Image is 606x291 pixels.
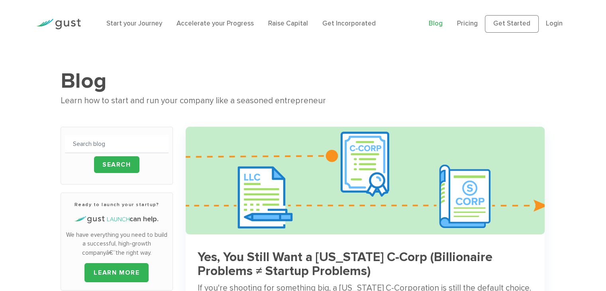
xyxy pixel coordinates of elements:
a: Get Started [485,15,539,33]
input: Search blog [65,135,169,153]
a: Login [546,20,563,28]
h3: Ready to launch your startup? [65,201,169,208]
a: Start your Journey [106,20,162,28]
a: Pricing [457,20,478,28]
a: Raise Capital [268,20,308,28]
h4: can help. [65,214,169,224]
a: Blog [429,20,443,28]
input: Search [94,156,139,173]
img: S Corporation Llc Startup Tax Savings Hero 745a637daab6798955651138ffe46d682c36e4ed50c581f4efd756... [186,127,545,234]
h3: Yes, You Still Want a [US_STATE] C-Corp (Billionaire Problems ≠ Startup Problems) [198,250,533,278]
a: LEARN MORE [84,263,149,282]
a: Accelerate your Progress [177,20,254,28]
h1: Blog [61,68,545,94]
a: Get Incorporated [322,20,376,28]
p: We have everything you need to build a successful, high-growth companyâ€”the right way. [65,230,169,258]
img: Gust Logo [36,19,81,29]
div: Learn how to start and run your company like a seasoned entrepreneur [61,94,545,108]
